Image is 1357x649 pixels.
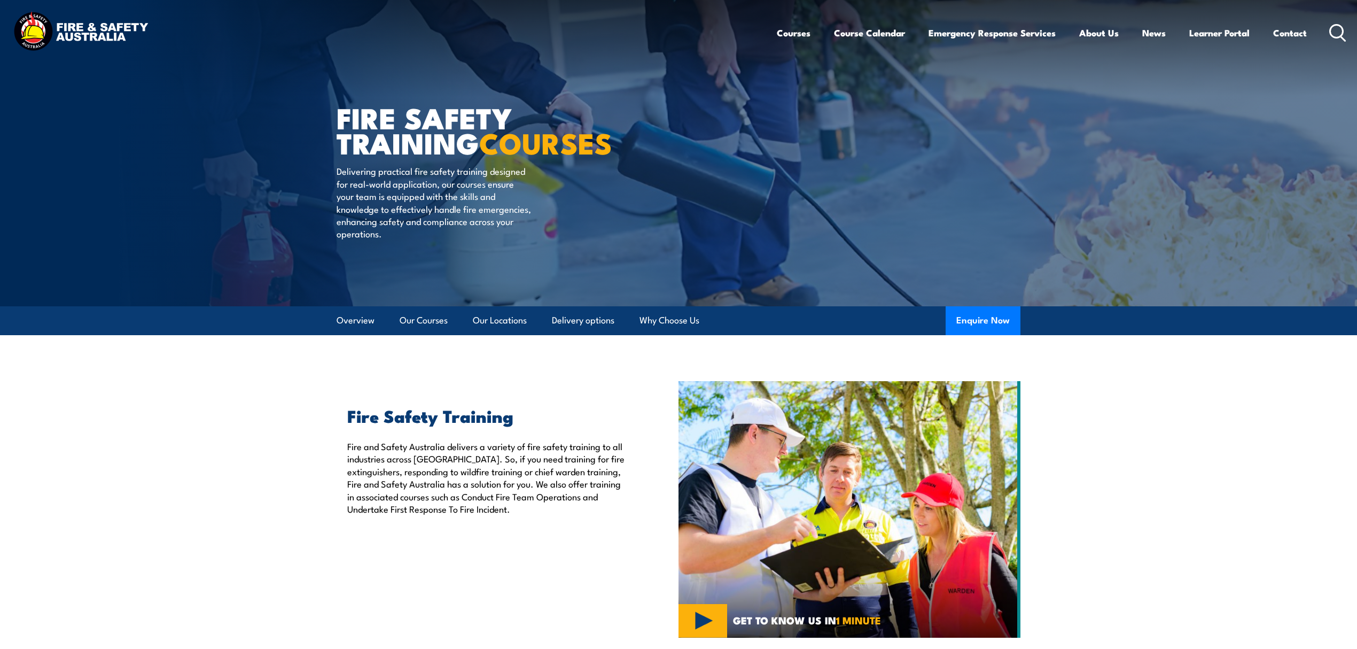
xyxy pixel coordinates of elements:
strong: 1 MINUTE [836,612,881,628]
a: Course Calendar [834,19,905,47]
img: Fire Safety Training Courses [678,381,1020,638]
a: Our Courses [400,306,448,335]
h1: FIRE SAFETY TRAINING [337,105,600,154]
a: Courses [777,19,810,47]
a: Delivery options [552,306,614,335]
a: Contact [1273,19,1307,47]
a: Learner Portal [1189,19,1250,47]
a: About Us [1079,19,1119,47]
a: Our Locations [473,306,527,335]
a: Why Choose Us [639,306,699,335]
a: News [1142,19,1166,47]
p: Fire and Safety Australia delivers a variety of fire safety training to all industries across [GE... [347,440,629,515]
h2: Fire Safety Training [347,408,629,423]
span: GET TO KNOW US IN [733,615,881,625]
a: Overview [337,306,375,335]
p: Delivering practical fire safety training designed for real-world application, our courses ensure... [337,165,532,239]
a: Emergency Response Services [929,19,1056,47]
button: Enquire Now [946,306,1020,335]
strong: COURSES [479,120,612,164]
